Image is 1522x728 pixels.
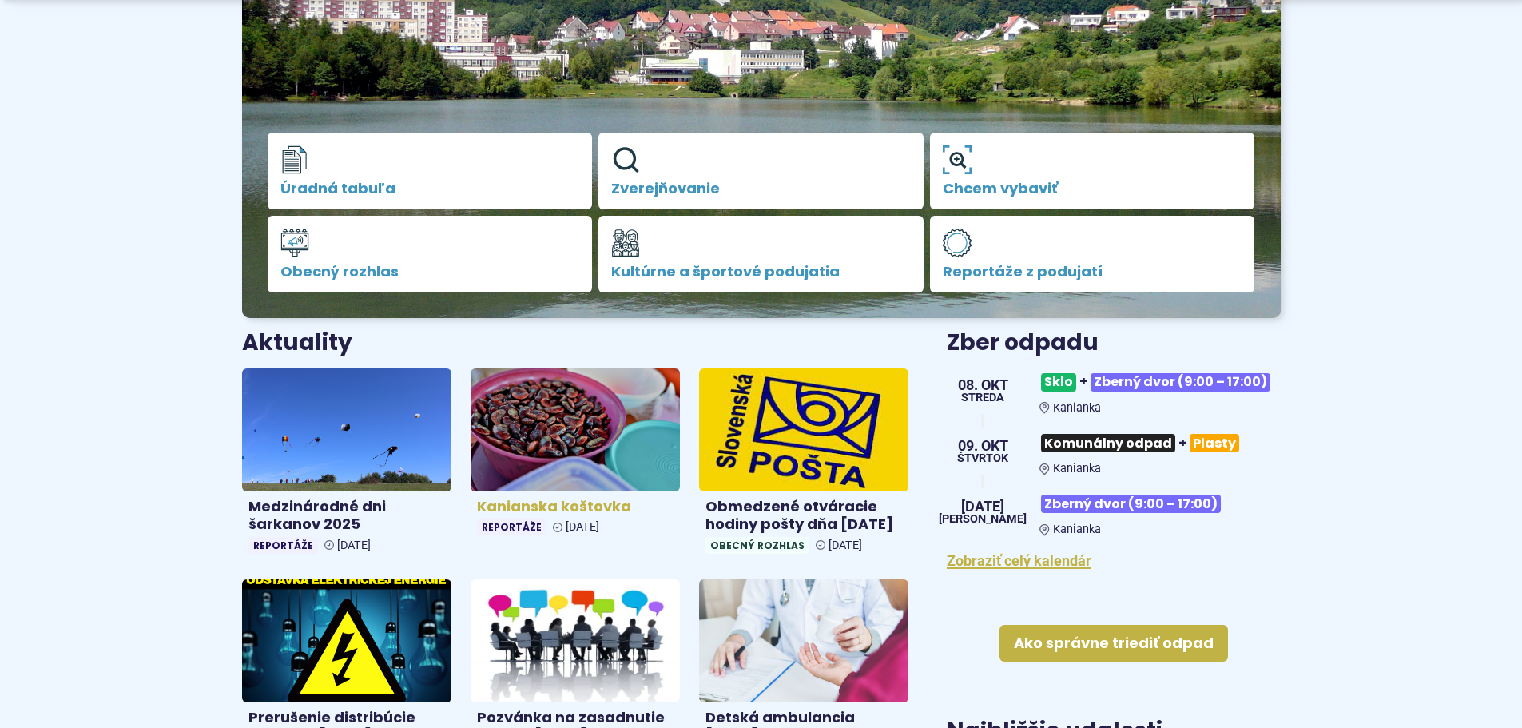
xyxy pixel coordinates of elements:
span: Chcem vybaviť [943,181,1242,197]
span: Úradná tabuľa [280,181,580,197]
a: Zverejňovanie [598,133,924,209]
span: Komunálny odpad [1041,434,1175,452]
span: Reportáže z podujatí [943,264,1242,280]
span: Zberný dvor (9:00 – 17:00) [1041,495,1221,513]
span: štvrtok [957,453,1008,464]
a: Obmedzené otváracie hodiny pošty dňa [DATE] Obecný rozhlas [DATE] [699,368,908,560]
span: Reportáže [477,519,546,535]
span: Obecný rozhlas [705,537,809,554]
span: Kanianka [1053,523,1101,536]
h3: Zber odpadu [947,331,1280,356]
span: 09. okt [957,439,1008,453]
h4: Kanianska koštovka [477,498,674,516]
h3: + [1039,367,1280,398]
span: Kultúrne a športové podujatia [611,264,911,280]
span: [DATE] [829,539,862,552]
h3: + [1039,428,1280,459]
span: Reportáže [248,537,318,554]
span: [PERSON_NAME] [939,514,1027,525]
a: Medzinárodné dni šarkanov 2025 Reportáže [DATE] [242,368,451,560]
span: Zberný dvor (9:00 – 17:00) [1091,373,1270,392]
span: Sklo [1041,373,1076,392]
a: Obecný rozhlas [268,216,593,292]
a: Komunálny odpad+Plasty Kanianka 09. okt štvrtok [947,428,1280,475]
h4: Obmedzené otváracie hodiny pošty dňa [DATE] [705,498,902,534]
span: Plasty [1190,434,1239,452]
a: Sklo+Zberný dvor (9:00 – 17:00) Kanianka 08. okt streda [947,367,1280,415]
span: 08. okt [958,378,1008,392]
a: Reportáže z podujatí [930,216,1255,292]
span: Obecný rozhlas [280,264,580,280]
a: Zobraziť celý kalendár [947,552,1091,569]
a: Ako správne triediť odpad [999,625,1228,662]
a: Kanianska koštovka Reportáže [DATE] [471,368,680,542]
span: Kanianka [1053,462,1101,475]
span: Zverejňovanie [611,181,911,197]
h3: Aktuality [242,331,352,356]
a: Úradná tabuľa [268,133,593,209]
a: Zberný dvor (9:00 – 17:00) Kanianka [DATE] [PERSON_NAME] [947,488,1280,536]
span: [DATE] [337,539,371,552]
span: [DATE] [566,520,599,534]
span: [DATE] [939,499,1027,514]
span: Kanianka [1053,401,1101,415]
a: Chcem vybaviť [930,133,1255,209]
a: Kultúrne a športové podujatia [598,216,924,292]
h4: Medzinárodné dni šarkanov 2025 [248,498,445,534]
span: streda [958,392,1008,404]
